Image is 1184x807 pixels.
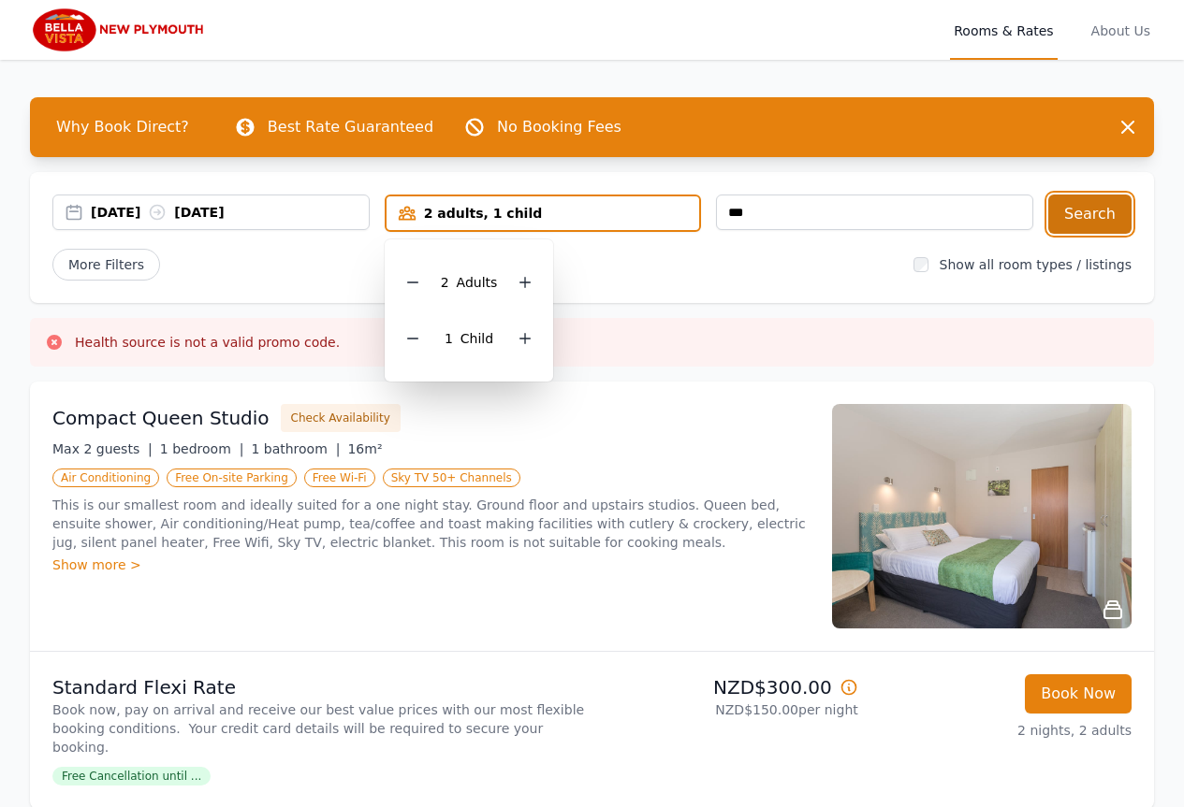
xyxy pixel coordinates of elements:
p: NZD$300.00 [600,674,858,700]
span: Adult s [457,275,498,290]
p: NZD$150.00 per night [600,700,858,719]
p: Best Rate Guaranteed [268,116,433,138]
button: Search [1048,195,1132,234]
button: Check Availability [281,404,401,432]
p: This is our smallest room and ideally suited for a one night stay. Ground floor and upstairs stud... [52,496,810,552]
span: 1 [445,331,453,346]
p: 2 nights, 2 adults [873,721,1132,740]
span: Sky TV 50+ Channels [383,468,520,487]
div: Show more > [52,555,810,574]
span: 1 bathroom | [251,441,340,456]
h3: Compact Queen Studio [52,405,270,431]
span: 1 bedroom | [160,441,244,456]
label: Show all room types / listings [940,257,1132,272]
span: Child [460,331,493,346]
p: No Booking Fees [497,116,621,138]
div: [DATE] [DATE] [91,203,369,222]
h3: Health source is not a valid promo code. [75,333,340,352]
span: Free Cancellation until ... [52,767,211,785]
span: Max 2 guests | [52,441,153,456]
span: Why Book Direct? [41,108,204,146]
p: Standard Flexi Rate [52,674,585,700]
span: Free Wi-Fi [304,468,375,487]
button: Book Now [1025,674,1132,713]
span: 2 [441,275,449,290]
span: Air Conditioning [52,468,159,487]
div: 2 adults, 1 child [387,204,700,223]
p: Book now, pay on arrival and receive our best value prices with our most flexible booking conditi... [52,700,585,757]
span: Free On-site Parking [167,468,297,487]
img: Bella Vista New Plymouth [30,7,210,52]
span: More Filters [52,249,160,281]
span: 16m² [347,441,382,456]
